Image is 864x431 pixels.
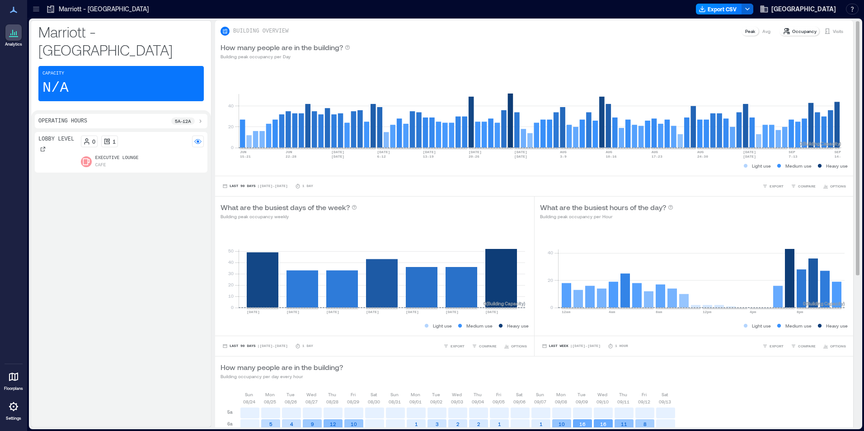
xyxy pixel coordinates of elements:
[231,305,234,310] tspan: 0
[305,398,318,405] p: 08/27
[228,282,234,287] tspan: 20
[540,213,673,220] p: Building peak occupancy per Hour
[351,391,356,398] p: Fri
[377,150,390,154] text: [DATE]
[560,150,567,154] text: AUG
[562,310,570,314] text: 12am
[606,150,613,154] text: AUG
[423,155,434,159] text: 13-19
[328,391,336,398] p: Thu
[451,398,463,405] p: 09/03
[789,342,817,351] button: COMPARE
[38,23,204,59] p: Marriott - [GEOGRAPHIC_DATA]
[511,343,527,349] span: OPTIONS
[479,343,497,349] span: COMPARE
[227,420,233,427] p: 6a
[540,202,666,213] p: What are the busiest hours of the day?
[231,145,234,150] tspan: 0
[4,386,23,391] p: Floorplans
[477,421,480,427] text: 2
[696,4,742,14] button: Export CSV
[5,42,22,47] p: Analytics
[221,342,290,351] button: Last 90 Days |[DATE]-[DATE]
[516,391,522,398] p: Sat
[789,182,817,191] button: COMPARE
[638,398,650,405] p: 09/12
[451,343,465,349] span: EXPORT
[228,271,234,276] tspan: 30
[493,398,505,405] p: 09/05
[536,391,544,398] p: Sun
[485,310,498,314] text: [DATE]
[642,391,647,398] p: Fri
[330,421,336,427] text: 12
[600,421,606,427] text: 16
[409,398,422,405] p: 09/01
[228,259,234,265] tspan: 40
[221,53,350,60] p: Building peak occupancy per Day
[559,421,565,427] text: 10
[621,421,627,427] text: 11
[92,138,95,145] p: 0
[821,342,848,351] button: OPTIONS
[113,138,116,145] p: 1
[415,421,418,427] text: 1
[752,322,771,329] p: Light use
[331,150,344,154] text: [DATE]
[240,155,251,159] text: 15-21
[228,124,234,129] tspan: 20
[42,79,69,97] p: N/A
[597,391,607,398] p: Wed
[351,421,357,427] text: 10
[789,150,795,154] text: SEP
[830,183,846,189] span: OPTIONS
[377,155,386,159] text: 6-12
[643,421,647,427] text: 8
[423,150,436,154] text: [DATE]
[175,117,191,125] p: 5a - 12a
[1,366,26,394] a: Floorplans
[770,183,784,189] span: EXPORT
[286,391,295,398] p: Tue
[227,408,233,416] p: 5a
[474,391,482,398] p: Thu
[221,213,357,220] p: Building peak occupancy weekly
[659,398,671,405] p: 09/13
[466,322,493,329] p: Medium use
[306,391,316,398] p: Wed
[578,391,586,398] p: Tue
[770,343,784,349] span: EXPORT
[59,5,149,14] p: Marriott - [GEOGRAPHIC_DATA]
[452,391,462,398] p: Wed
[560,155,567,159] text: 3-9
[221,373,343,380] p: Building occupancy per day every hour
[835,150,841,154] text: SEP
[240,150,247,154] text: JUN
[617,398,629,405] p: 09/11
[390,391,399,398] p: Sun
[652,155,662,159] text: 17-23
[302,343,313,349] p: 1 Day
[697,155,708,159] text: 24-30
[703,310,711,314] text: 12pm
[615,343,628,349] p: 1 Hour
[540,342,602,351] button: Last Week |[DATE]-[DATE]
[771,5,836,14] span: [GEOGRAPHIC_DATA]
[469,155,479,159] text: 20-26
[792,28,817,35] p: Occupancy
[745,28,755,35] p: Peak
[221,42,343,53] p: How many people are in the building?
[797,310,803,314] text: 8pm
[326,398,338,405] p: 08/28
[498,421,501,427] text: 1
[835,155,845,159] text: 14-20
[596,398,609,405] p: 09/10
[432,391,440,398] p: Tue
[609,310,615,314] text: 4am
[833,28,843,35] p: Visits
[761,182,785,191] button: EXPORT
[436,421,439,427] text: 3
[6,416,21,421] p: Settings
[456,421,460,427] text: 2
[761,342,785,351] button: EXPORT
